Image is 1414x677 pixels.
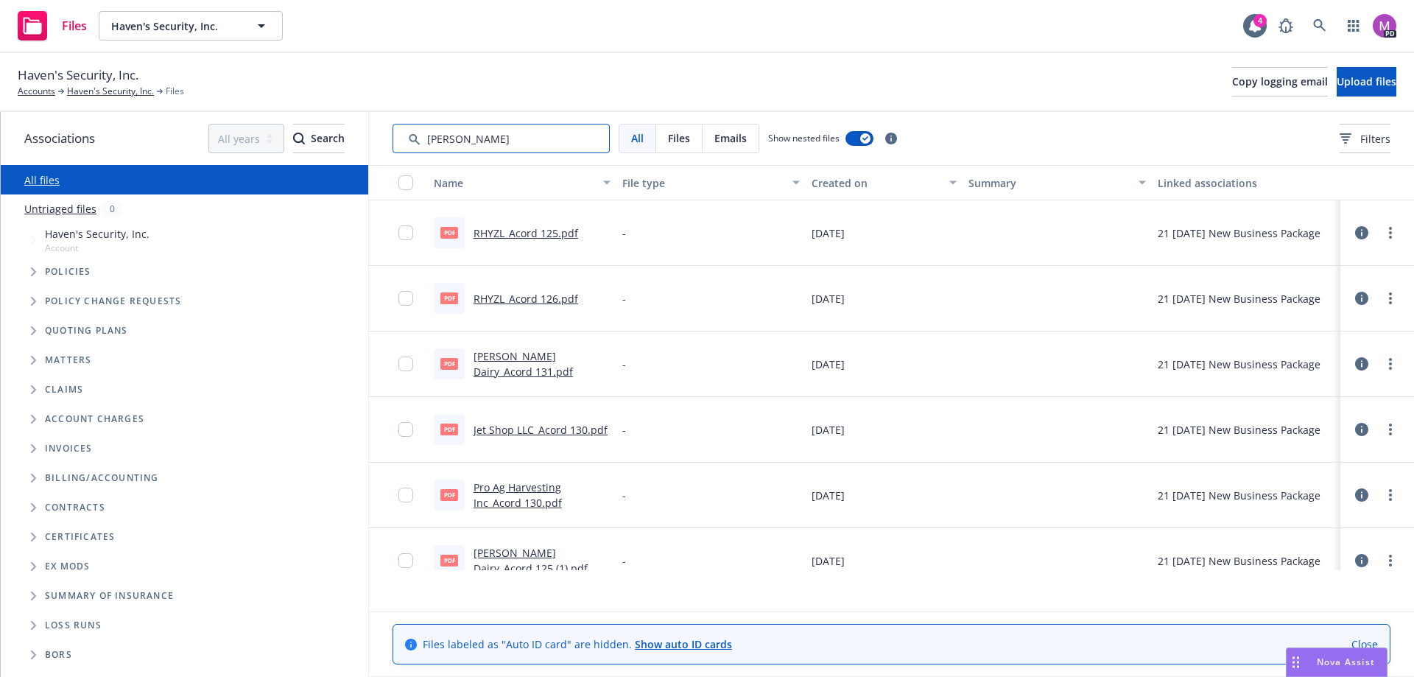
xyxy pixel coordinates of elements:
[45,503,105,512] span: Contracts
[474,292,578,306] a: RHYZL_Acord 126.pdf
[474,349,573,379] a: [PERSON_NAME] Dairy_Acord 131.pdf
[398,553,413,568] input: Toggle Row Selected
[1158,488,1320,503] div: 21 [DATE] New Business Package
[45,297,181,306] span: Policy change requests
[1232,67,1328,97] button: Copy logging email
[1158,225,1320,241] div: 21 [DATE] New Business Package
[45,415,144,424] span: Account charges
[293,124,345,152] div: Search
[622,225,626,241] span: -
[622,488,626,503] span: -
[1373,14,1396,38] img: photo
[440,555,458,566] span: pdf
[1337,67,1396,97] button: Upload files
[166,85,184,98] span: Files
[474,226,578,240] a: RHYZL_Acord 125.pdf
[1305,11,1334,41] a: Search
[398,175,413,190] input: Select all
[1287,648,1305,676] div: Drag to move
[668,130,690,146] span: Files
[428,165,616,200] button: Name
[67,85,154,98] a: Haven's Security, Inc.
[968,175,1129,191] div: Summary
[474,423,608,437] a: Jet Shop LLC_Acord 130.pdf
[1337,74,1396,88] span: Upload files
[1340,131,1390,147] span: Filters
[474,546,588,575] a: [PERSON_NAME] Dairy_Acord 125 (1).pdf
[45,356,91,365] span: Matters
[812,553,845,569] span: [DATE]
[1158,291,1320,306] div: 21 [DATE] New Business Package
[1382,290,1399,307] a: more
[474,480,562,510] a: Pro Ag Harvesting Inc_Acord 130.pdf
[1,223,368,463] div: Tree Example
[440,424,458,435] span: pdf
[45,592,174,600] span: Summary of insurance
[1382,355,1399,373] a: more
[102,200,122,217] div: 0
[393,124,610,153] input: Search by keyword...
[293,133,305,144] svg: Search
[622,422,626,438] span: -
[1351,636,1378,652] a: Close
[1340,124,1390,153] button: Filters
[768,132,840,144] span: Show nested files
[45,533,115,541] span: Certificates
[1286,648,1387,677] button: Nova Assist
[45,650,72,659] span: BORs
[24,201,96,217] a: Untriaged files
[111,18,239,34] span: Haven's Security, Inc.
[45,326,128,335] span: Quoting plans
[1152,165,1340,200] button: Linked associations
[45,444,93,453] span: Invoices
[1,463,368,670] div: Folder Tree Example
[622,553,626,569] span: -
[398,422,413,437] input: Toggle Row Selected
[714,130,747,146] span: Emails
[24,173,60,187] a: All files
[440,358,458,369] span: pdf
[806,165,963,200] button: Created on
[45,242,150,254] span: Account
[963,165,1151,200] button: Summary
[24,129,95,148] span: Associations
[812,175,941,191] div: Created on
[1382,552,1399,569] a: more
[812,357,845,372] span: [DATE]
[398,357,413,371] input: Toggle Row Selected
[1317,656,1375,668] span: Nova Assist
[1360,131,1390,147] span: Filters
[434,175,594,191] div: Name
[812,291,845,306] span: [DATE]
[293,124,345,153] button: SearchSearch
[423,636,732,652] span: Files labeled as "Auto ID card" are hidden.
[45,385,83,394] span: Claims
[1158,553,1320,569] div: 21 [DATE] New Business Package
[1253,14,1267,27] div: 4
[1158,357,1320,372] div: 21 [DATE] New Business Package
[398,291,413,306] input: Toggle Row Selected
[398,488,413,502] input: Toggle Row Selected
[622,357,626,372] span: -
[440,489,458,500] span: pdf
[45,621,102,630] span: Loss Runs
[1382,486,1399,504] a: more
[1339,11,1368,41] a: Switch app
[616,165,805,200] button: File type
[812,422,845,438] span: [DATE]
[1158,175,1334,191] div: Linked associations
[1382,421,1399,438] a: more
[631,130,644,146] span: All
[18,66,138,85] span: Haven's Security, Inc.
[812,488,845,503] span: [DATE]
[99,11,283,41] button: Haven's Security, Inc.
[635,637,732,651] a: Show auto ID cards
[622,175,783,191] div: File type
[812,225,845,241] span: [DATE]
[622,291,626,306] span: -
[1382,224,1399,242] a: more
[45,267,91,276] span: Policies
[1232,74,1328,88] span: Copy logging email
[1158,422,1320,438] div: 21 [DATE] New Business Package
[12,5,93,46] a: Files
